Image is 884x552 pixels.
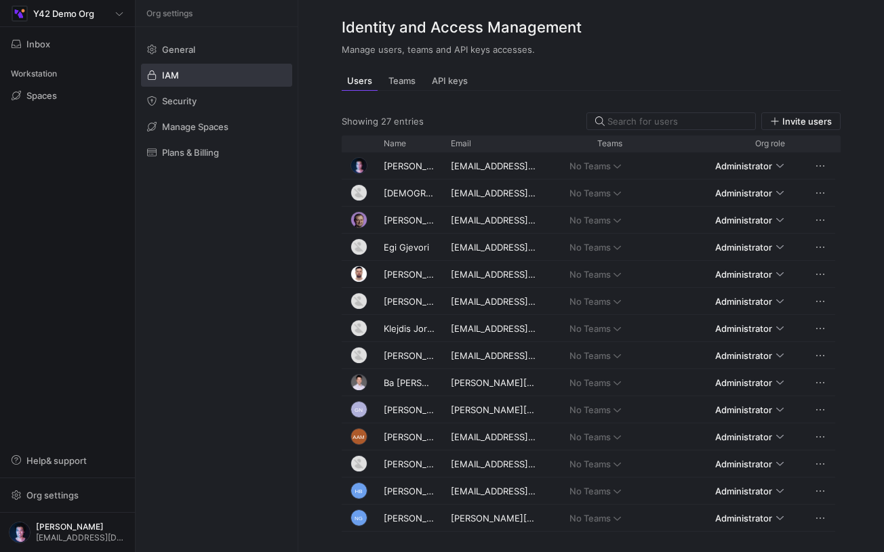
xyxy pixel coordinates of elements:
img: https://lh3.googleusercontent.com/a-/AOh14Gh2sKS1fWoeP7W1nYKFdtzCd7lZzwIYJNxXwSxF=s96-c [350,374,367,391]
span: Administrator [715,161,772,171]
img: https://lh3.googleusercontent.com/a-/AOh14GiRGs2jB1zgNckKy2KgBiNrTlZo4wa67wrvmECm=s96-c [350,266,367,282]
img: https://lh3.googleusercontent.com/a-/AOh14Gj536Mo-W-oWB4s5436VUSgjgKCvefZ6q9nQWHwUA=s96-c [350,157,367,174]
div: [EMAIL_ADDRESS][DOMAIN_NAME] [443,342,544,368]
div: [EMAIL_ADDRESS][DOMAIN_NAME] [443,152,544,179]
div: [PERSON_NAME] [376,477,443,504]
div: Ba [PERSON_NAME] [376,369,443,396]
div: [PERSON_NAME] [376,207,443,233]
div: [EMAIL_ADDRESS][DOMAIN_NAME] [443,423,544,450]
button: Inbox [5,33,129,56]
span: Org role [755,139,785,148]
img: https://lh3.googleusercontent.com/a/AATXAJwvTd8W4vrkPsfjBhQlcH-reyhmSmnXEFVwnIt3=s96-c [350,184,367,201]
div: [EMAIL_ADDRESS][DOMAIN_NAME] [443,234,544,260]
div: [PERSON_NAME] [376,342,443,368]
div: Press SPACE to select this row. [342,396,835,423]
span: Administrator [715,459,772,469]
div: [DEMOGRAPHIC_DATA][PERSON_NAME] [376,179,443,206]
img: https://storage.googleapis.com/y42-prod-data-exchange/images/9mlvGdob1SBuJGjnK24K4byluFUhBXBzD3rX... [350,211,367,228]
div: Egi Gjevori [376,234,443,260]
div: [PERSON_NAME][EMAIL_ADDRESS][DOMAIN_NAME] [443,505,544,531]
span: Administrator [715,242,772,253]
span: [PERSON_NAME] [36,522,126,532]
div: [EMAIL_ADDRESS][PERSON_NAME][DOMAIN_NAME] [443,477,544,504]
span: Y42 Demo Org [33,8,94,19]
div: Press SPACE to select this row. [342,477,835,505]
div: Showing 27 entries [342,116,424,127]
span: Teams [388,77,416,85]
span: Administrator [715,486,772,496]
div: [EMAIL_ADDRESS][DOMAIN_NAME] [443,450,544,477]
div: Press SPACE to select this row. [342,179,835,207]
div: Press SPACE to select this row. [342,369,835,396]
span: Org settings [146,9,193,18]
input: Search for users [607,116,747,127]
div: [PERSON_NAME] [376,261,443,287]
div: [PERSON_NAME][EMAIL_ADDRESS][PERSON_NAME][DOMAIN_NAME] [443,396,544,423]
span: [EMAIL_ADDRESS][DOMAIN_NAME] [36,533,126,543]
span: Help & support [26,455,87,466]
span: Administrator [715,215,772,226]
div: Klejdis Jorgji [376,315,443,341]
div: NG [350,509,367,526]
span: IAM [162,70,179,81]
img: https://lh3.googleusercontent.com/a-/AFdZucpRju1KG1cR4DdxKzNm0Z8nERDY8dNeUiUvjSfu=s96-c [350,455,367,472]
div: Press SPACE to select this row. [342,423,835,450]
div: [PERSON_NAME] [376,396,443,423]
a: Plans & Billing [141,141,292,164]
div: Press SPACE to select this row. [342,152,835,179]
div: [EMAIL_ADDRESS][DOMAIN_NAME] [443,207,544,233]
span: Administrator [715,323,772,334]
span: Spaces [26,90,57,101]
span: Email [451,139,471,148]
div: [PERSON_NAME] [376,450,443,477]
div: GN [350,401,367,418]
span: Administrator [715,377,772,388]
span: Administrator [715,269,772,280]
div: Press SPACE to select this row. [342,315,835,342]
span: Administrator [715,350,772,361]
span: API keys [432,77,468,85]
div: [PERSON_NAME] [376,152,443,179]
div: [EMAIL_ADDRESS][DOMAIN_NAME] [443,315,544,341]
div: [EMAIL_ADDRESS][DOMAIN_NAME] [443,261,544,287]
span: General [162,44,195,55]
button: Help& support [5,449,129,472]
span: Security [162,95,197,106]
img: https://lh3.googleusercontent.com/a-/AOh14Gj536Mo-W-oWB4s5436VUSgjgKCvefZ6q9nQWHwUA=s96-c [9,522,31,543]
a: Manage Spaces [141,115,292,138]
div: HB [350,482,367,499]
span: Administrator [715,296,772,307]
div: [PERSON_NAME] [376,505,443,531]
div: AAM [350,428,367,445]
div: [PERSON_NAME] [376,423,443,450]
div: [PERSON_NAME] [376,288,443,314]
span: Org settings [26,490,79,501]
a: General [141,38,292,61]
button: Org settings [5,484,129,507]
div: [EMAIL_ADDRESS][PERSON_NAME][DOMAIN_NAME] [443,288,544,314]
span: Users [347,77,372,85]
div: Press SPACE to select this row. [342,450,835,477]
span: Plans & Billing [162,147,219,158]
h2: Identity and Access Management [342,16,841,39]
a: Org settings [5,491,129,502]
span: Inbox [26,39,50,49]
div: Press SPACE to select this row. [342,261,835,288]
button: Invite users [761,112,841,130]
div: Workstation [5,64,129,84]
img: https://storage.googleapis.com/y42-prod-data-exchange/images/wGRgYe1eIP2JIxZ3aMfdjHlCeekm0sHD6HRd... [13,7,26,20]
img: https://lh3.googleusercontent.com/a/AATXAJwrQvsfOhujx-FdalJaWEL7RbzBAa3QCbSp26KJ=s96-c [350,347,367,364]
span: Administrator [715,188,772,198]
div: Press SPACE to select this row. [342,234,835,261]
div: [PERSON_NAME][EMAIL_ADDRESS][PERSON_NAME][DOMAIN_NAME] [443,369,544,396]
p: Manage users, teams and API keys accesses. [342,44,841,55]
img: https://lh3.googleusercontent.com/a/AATXAJw1q0br8iN7o0QP01nN8JCnRJDIu_MbXv2D1mzJ=s96-c [350,238,367,255]
div: Press SPACE to select this row. [342,505,835,532]
div: Press SPACE to select this row. [342,342,835,369]
img: https://lh3.googleusercontent.com/a-/AOh14Ggj9ryW7rzUHsoTZFTztaQ8SptjUNr61qJQFBwg=s96-c [350,293,367,310]
span: Invite users [782,116,832,127]
div: Press SPACE to select this row. [342,288,835,315]
a: IAM [141,64,292,87]
a: Spaces [5,84,129,107]
div: Press SPACE to select this row. [342,207,835,234]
